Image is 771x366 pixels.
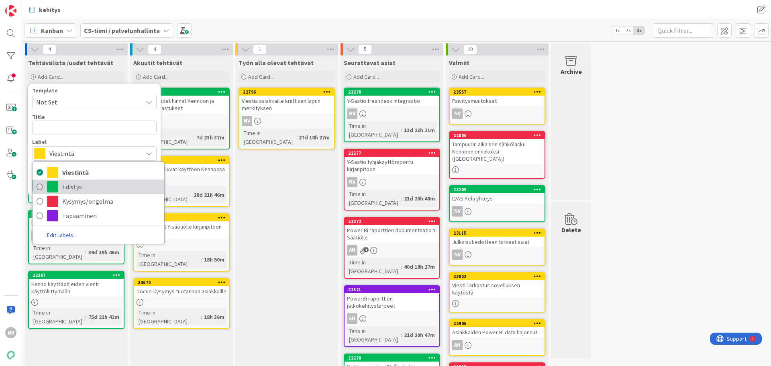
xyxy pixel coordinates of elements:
[450,132,545,164] div: 22806Tampuurin aikainen sähkölasku Kennoon ennakoksi ([GEOGRAPHIC_DATA])
[239,116,334,126] div: NV
[134,279,229,286] div: 23670
[612,27,623,35] span: 1x
[29,272,124,279] div: 22267
[453,133,545,138] div: 22806
[344,59,396,67] span: Seurattavat asiat
[402,331,437,339] div: 21d 20h 47m
[5,327,16,338] div: NV
[450,88,545,96] div: 23557
[450,88,545,106] div: 23557Päivitysmuutokset
[363,247,369,252] span: 1
[401,194,402,203] span: :
[348,355,439,361] div: 22270
[134,214,229,221] div: 23671
[201,313,202,321] span: :
[345,96,439,106] div: Y-Säätiö freshdesk integraatio
[450,273,545,298] div: 23022Viesti Tarkastus sovelluksen käytöstä
[347,326,401,344] div: Time in [GEOGRAPHIC_DATA]
[345,157,439,174] div: Y-Säätiö tyhjäkäyttöraportti kirjanpitoon
[347,108,357,119] div: NV
[17,1,37,11] span: Support
[450,193,545,204] div: LVAS Kela yhteys
[450,320,545,337] div: 22906Asiakkaiden Power Bi data hajonnut
[634,27,645,35] span: 3x
[459,73,484,80] span: Add Card...
[138,157,229,163] div: 23041
[345,225,439,243] div: Power Bi raporttien dokumentaatio Y-Säätiölle
[347,190,401,207] div: Time in [GEOGRAPHIC_DATA]
[345,286,439,311] div: 22521PowerBi raporttien jatkokehitystarpeet
[29,272,124,296] div: 22267Kenno käyttöohjeiden vienti käyttöliittymään
[33,272,124,278] div: 22267
[202,255,226,264] div: 18h 50m
[134,279,229,296] div: 23670Docue-kysymys tuotannon asiakkaille
[345,149,439,174] div: 22277Y-Säätiö tyhjäkäyttöraportti kirjanpitoon
[29,211,124,228] div: 22849Lahden Talojen uudet hinnat Kennoon
[134,116,229,126] div: NV
[345,286,439,293] div: 22521
[138,89,229,95] div: 23473
[33,230,91,241] a: Edit Labels...
[243,89,334,95] div: 22796
[5,350,16,361] img: avatar
[450,186,545,204] div: 23209LVAS Kela yhteys
[453,274,545,279] div: 23022
[450,139,545,164] div: Tampuurin aikainen sähkölasku Kennoon ennakoksi ([GEOGRAPHIC_DATA])
[134,286,229,296] div: Docue-kysymys tuotannon asiakkaille
[401,126,402,135] span: :
[450,108,545,119] div: NV
[137,308,201,326] div: Time in [GEOGRAPHIC_DATA]
[450,96,545,106] div: Päivitysmuutokset
[348,150,439,156] div: 22277
[43,45,56,54] span: 4
[86,313,121,321] div: 75d 21h 42m
[450,229,545,247] div: 23115Julkaisutiedotteen tärkeät asiat
[33,209,164,223] a: Tapaaminen
[345,149,439,157] div: 22277
[134,157,229,174] div: 23041Markkinointiluvat käyttöön Kennossa
[453,230,545,236] div: 23115
[239,88,334,96] div: 22796
[202,313,226,321] div: 18h 36m
[253,45,267,54] span: 1
[450,237,545,247] div: Julkaisutiedotteen tärkeät asiat
[453,321,545,326] div: 22906
[192,190,226,199] div: 28d 21h 46m
[42,3,44,10] div: 6
[345,88,439,96] div: 22278
[134,96,229,113] div: Y-säätiö uudet hinnat Kennoon ja hinnantarkastukset
[347,177,357,187] div: NV
[86,248,121,257] div: 39d 19h 46m
[134,164,229,174] div: Markkinointiluvat käyttöön Kennossa
[62,166,160,178] span: Viestintä
[36,97,137,107] span: Not Set
[452,249,463,260] div: NV
[138,280,229,285] div: 23670
[242,116,252,126] div: NV
[239,96,334,113] div: Viestiä asiakkaille kriittisen lapun merkityksen
[345,354,439,362] div: 22270
[33,180,164,194] a: Edistys
[450,273,545,280] div: 23022
[148,45,161,54] span: 4
[28,59,113,67] span: Tehtävälista /uudet tehtävät
[84,27,160,35] b: CS-tiimi / palvelunhallinta
[453,89,545,95] div: 23557
[137,251,201,268] div: Time in [GEOGRAPHIC_DATA]
[345,293,439,311] div: PowerBi raporttien jatkokehitystarpeet
[242,129,296,146] div: Time in [GEOGRAPHIC_DATA]
[345,218,439,225] div: 22272
[248,73,274,80] span: Add Card...
[452,206,463,217] div: NV
[32,88,58,93] span: Template
[134,157,229,164] div: 23041
[402,262,437,271] div: 40d 18h 27m
[31,231,42,241] div: NV
[49,148,139,159] span: Viestintä
[353,73,379,80] span: Add Card...
[85,313,86,321] span: :
[134,221,229,239] div: Kysymykset Y-säätiölle kirjanpitoon liittyen
[402,126,437,135] div: 13d 23h 21m
[297,133,332,142] div: 27d 18h 27m
[345,245,439,256] div: AH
